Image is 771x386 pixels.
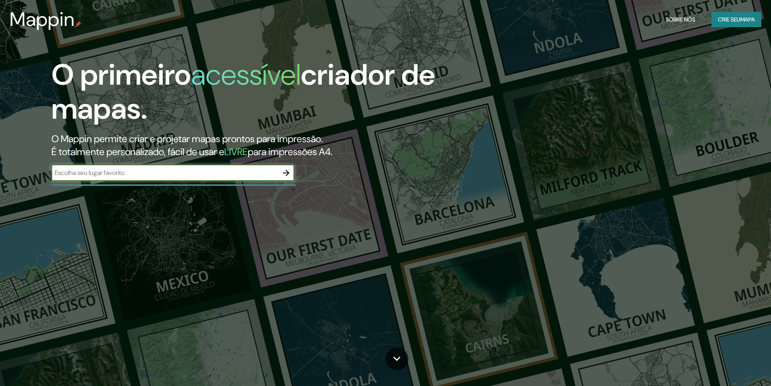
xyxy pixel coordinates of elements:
[10,6,75,32] font: Mappin
[51,132,323,145] font: O Mappin permite criar e projetar mapas prontos para impressão.
[51,56,435,128] font: criador de mapas.
[666,16,695,23] font: Sobre nós
[51,168,278,177] input: Escolha seu lugar favorito
[51,56,191,94] font: O primeiro
[718,16,740,23] font: Crie seu
[248,145,332,158] font: para impressões A4.
[51,145,224,158] font: É totalmente personalizado, fácil de usar e
[191,56,301,94] font: acessível
[224,145,248,158] font: LIVRE
[75,21,81,28] img: pino de mapa
[740,16,755,23] font: mapa
[663,12,699,27] button: Sobre nós
[712,12,761,27] button: Crie seumapa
